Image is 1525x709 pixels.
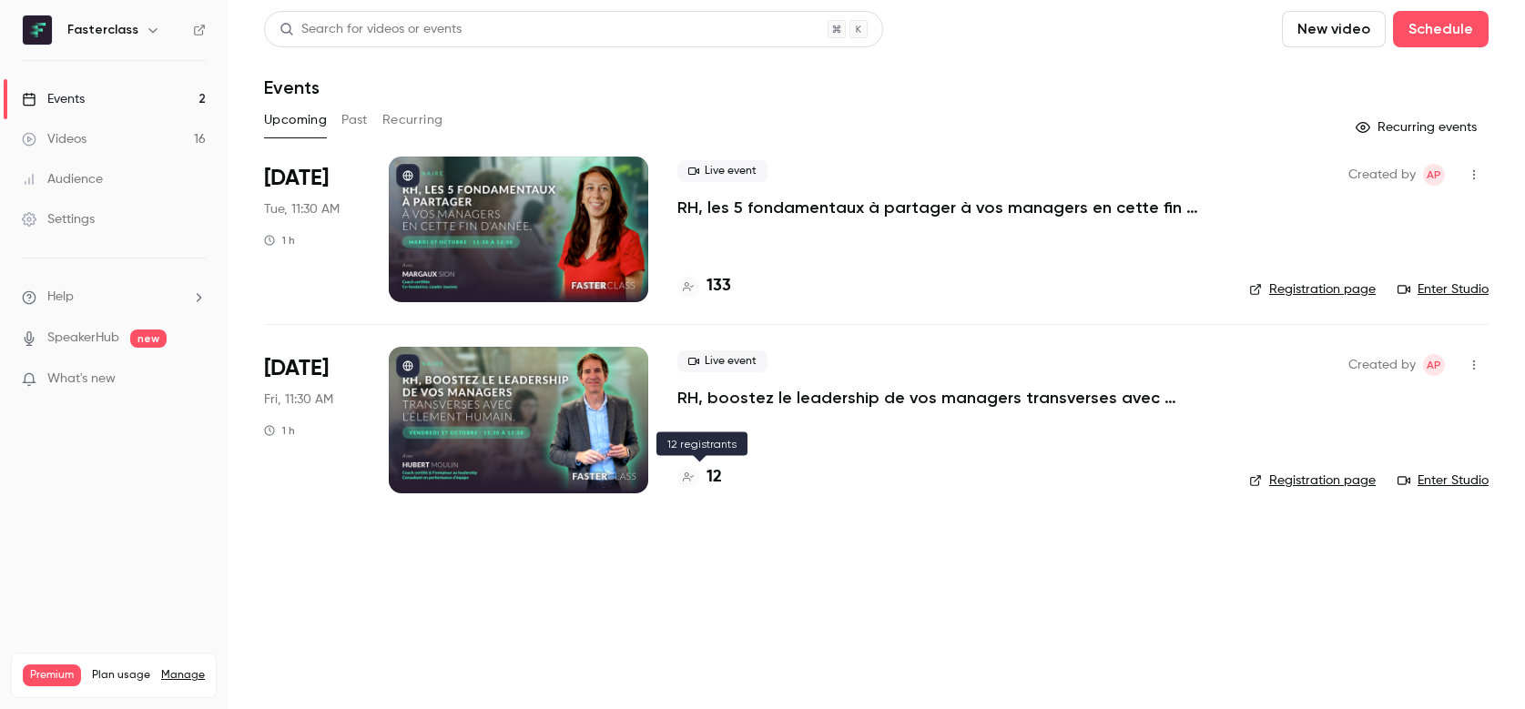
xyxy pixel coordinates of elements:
[1348,354,1416,376] span: Created by
[707,465,722,490] h4: 12
[382,106,443,135] button: Recurring
[67,21,138,39] h6: Fasterclass
[341,106,368,135] button: Past
[47,370,116,389] span: What's new
[264,76,320,98] h1: Events
[677,350,768,372] span: Live event
[264,157,360,302] div: Oct 7 Tue, 11:30 AM (Europe/Paris)
[264,164,329,193] span: [DATE]
[1348,164,1416,186] span: Created by
[1398,280,1489,299] a: Enter Studio
[92,668,150,683] span: Plan usage
[22,90,85,108] div: Events
[1427,164,1441,186] span: AP
[677,387,1220,409] a: RH, boostez le leadership de vos managers transverses avec l’Élement Humain.
[47,47,206,62] div: Domaine: [DOMAIN_NAME]
[47,329,119,348] a: SpeakerHub
[23,15,52,45] img: Fasterclass
[51,29,89,44] div: v 4.0.25
[207,115,221,129] img: tab_keywords_by_traffic_grey.svg
[23,664,81,686] span: Premium
[264,200,340,218] span: Tue, 11:30 AM
[1249,280,1376,299] a: Registration page
[264,354,329,383] span: [DATE]
[1427,354,1441,376] span: AP
[1423,164,1445,186] span: Amory Panné
[264,423,295,438] div: 1 h
[264,106,327,135] button: Upcoming
[264,233,295,248] div: 1 h
[22,130,86,148] div: Videos
[677,160,768,182] span: Live event
[161,668,205,683] a: Manage
[1398,471,1489,490] a: Enter Studio
[74,115,88,129] img: tab_domain_overview_orange.svg
[29,47,44,62] img: website_grey.svg
[1347,113,1489,142] button: Recurring events
[280,20,462,39] div: Search for videos or events
[22,288,206,307] li: help-dropdown-opener
[677,197,1220,218] a: RH, les 5 fondamentaux à partager à vos managers en cette fin d’année.
[264,390,333,409] span: Fri, 11:30 AM
[1249,471,1376,490] a: Registration page
[29,29,44,44] img: logo_orange.svg
[22,210,95,228] div: Settings
[227,116,279,128] div: Mots-clés
[677,465,722,490] a: 12
[264,347,360,492] div: Oct 17 Fri, 11:30 AM (Europe/Paris)
[1282,11,1386,47] button: New video
[707,274,731,299] h4: 133
[47,288,74,307] span: Help
[677,274,731,299] a: 133
[1423,354,1445,376] span: Amory Panné
[94,116,140,128] div: Domaine
[1393,11,1489,47] button: Schedule
[22,170,103,188] div: Audience
[130,329,167,348] span: new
